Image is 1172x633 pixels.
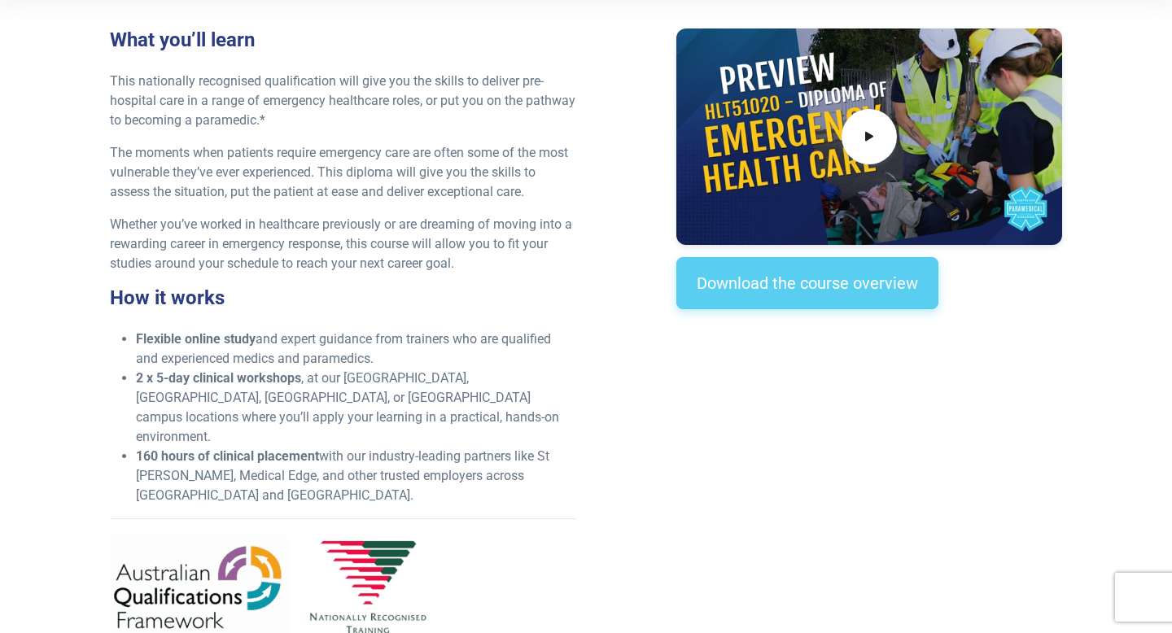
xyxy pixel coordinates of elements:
[136,448,319,464] strong: 160 hours of clinical placement
[676,257,938,309] a: Download the course overview
[136,369,576,447] li: , at our [GEOGRAPHIC_DATA], [GEOGRAPHIC_DATA], [GEOGRAPHIC_DATA], or [GEOGRAPHIC_DATA] campus loc...
[110,72,576,130] p: This nationally recognised qualification will give you the skills to deliver pre-hospital care in...
[110,215,576,273] p: Whether you’ve worked in healthcare previously or are dreaming of moving into a rewarding career ...
[136,330,576,369] li: and expert guidance from trainers who are qualified and experienced medics and paramedics.
[136,370,301,386] strong: 2 x 5-day clinical workshops
[110,28,576,52] h3: What you’ll learn
[136,331,256,347] strong: Flexible online study
[676,342,1061,425] iframe: EmbedSocial Universal Widget
[110,143,576,202] p: The moments when patients require emergency care are often some of the most vulnerable they’ve ev...
[136,447,576,505] li: with our industry-leading partners like St [PERSON_NAME], Medical Edge, and other trusted employe...
[110,286,576,310] h3: How it works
